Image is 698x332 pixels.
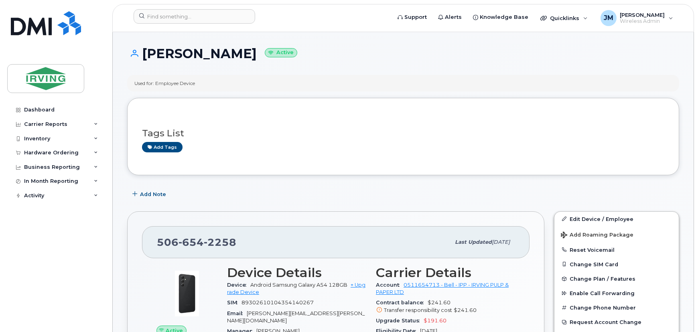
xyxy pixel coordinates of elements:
[455,239,492,245] span: Last updated
[227,282,250,288] span: Device
[454,307,477,313] span: $241.60
[179,236,204,248] span: 654
[250,282,347,288] span: Android Samsung Galaxy A54 128GB
[376,300,515,314] span: $241.60
[227,300,241,306] span: SIM
[492,239,510,245] span: [DATE]
[384,307,452,313] span: Transfer responsibility cost
[241,300,314,306] span: 89302610104354140267
[554,300,679,315] button: Change Phone Number
[554,243,679,257] button: Reset Voicemail
[554,315,679,329] button: Request Account Change
[157,236,236,248] span: 506
[376,300,428,306] span: Contract balance
[227,310,365,324] span: [PERSON_NAME][EMAIL_ADDRESS][PERSON_NAME][DOMAIN_NAME]
[376,318,424,324] span: Upgrade Status
[554,226,679,243] button: Add Roaming Package
[561,232,633,239] span: Add Roaming Package
[227,310,247,316] span: Email
[142,128,664,138] h3: Tags List
[554,257,679,271] button: Change SIM Card
[376,282,509,295] a: 0511654713 - Bell - IPP - IRVING PULP & PAPER LTD
[140,190,166,198] span: Add Note
[127,47,679,61] h1: [PERSON_NAME]
[163,269,211,318] img: image20231002-3703462-17nx3v8.jpeg
[134,80,195,87] div: Used for: Employee Device
[265,48,297,57] small: Active
[227,265,366,280] h3: Device Details
[570,276,635,282] span: Change Plan / Features
[554,212,679,226] a: Edit Device / Employee
[204,236,236,248] span: 2258
[424,318,446,324] span: $191.60
[376,282,404,288] span: Account
[127,187,173,202] button: Add Note
[554,271,679,286] button: Change Plan / Features
[376,265,515,280] h3: Carrier Details
[142,142,183,152] a: Add tags
[570,290,635,296] span: Enable Call Forwarding
[554,286,679,300] button: Enable Call Forwarding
